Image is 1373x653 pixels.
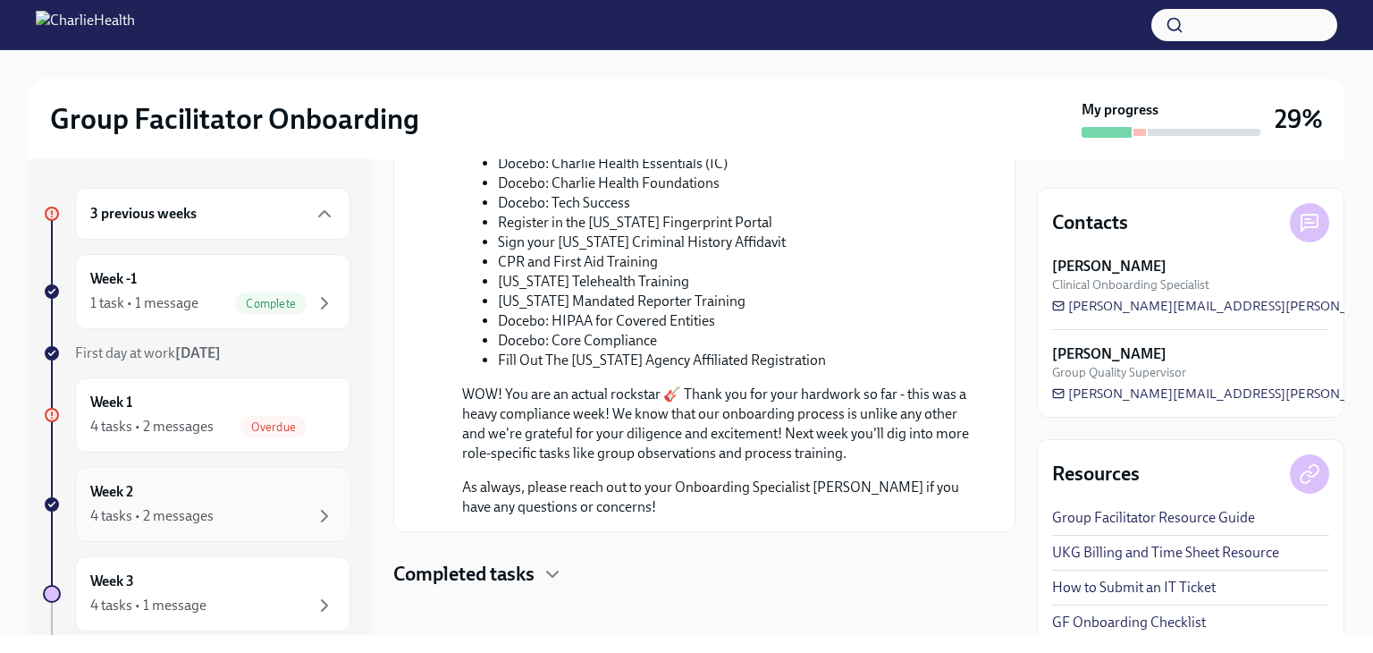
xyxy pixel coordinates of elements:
[498,351,972,370] li: Fill Out The [US_STATE] Agency Affiliated Registration
[498,292,972,311] li: [US_STATE] Mandated Reporter Training
[75,344,221,361] span: First day at work
[498,331,972,351] li: Docebo: Core Compliance
[462,478,972,517] p: As always, please reach out to your Onboarding Specialist [PERSON_NAME] if you have any questions...
[90,572,134,591] h6: Week 3
[498,213,972,233] li: Register in the [US_STATE] Fingerprint Portal
[90,506,214,526] div: 4 tasks • 2 messages
[1052,209,1128,236] h4: Contacts
[90,482,133,502] h6: Week 2
[90,269,137,289] h6: Week -1
[43,343,350,363] a: First day at work[DATE]
[1052,257,1167,276] strong: [PERSON_NAME]
[90,596,206,615] div: 4 tasks • 1 message
[498,311,972,331] li: Docebo: HIPAA for Covered Entities
[50,101,419,137] h2: Group Facilitator Onboarding
[1052,543,1279,563] a: UKG Billing and Time Sheet Resource
[498,154,972,174] li: Docebo: Charlie Health Essentials (IC)
[43,254,350,329] a: Week -11 task • 1 messageComplete
[43,556,350,632] a: Week 34 tasks • 1 message
[43,467,350,542] a: Week 24 tasks • 2 messages
[240,420,307,434] span: Overdue
[235,297,307,310] span: Complete
[1052,461,1140,488] h4: Resources
[498,233,972,252] li: Sign your [US_STATE] Criminal History Affidavit
[393,561,1015,588] div: Completed tasks
[1052,508,1255,528] a: Group Facilitator Resource Guide
[1052,276,1209,293] span: Clinical Onboarding Specialist
[498,193,972,213] li: Docebo: Tech Success
[90,293,198,313] div: 1 task • 1 message
[1275,103,1323,135] h3: 29%
[175,344,221,361] strong: [DATE]
[1052,578,1216,598] a: How to Submit an IT Ticket
[1052,613,1206,632] a: GF Onboarding Checklist
[36,11,135,39] img: CharlieHealth
[1082,100,1158,120] strong: My progress
[1052,364,1186,381] span: Group Quality Supervisor
[90,393,132,412] h6: Week 1
[462,385,972,463] p: WOW! You are an actual rockstar 🎸 Thank you for your hardwork so far - this was a heavy complianc...
[1052,344,1167,364] strong: [PERSON_NAME]
[498,174,972,193] li: Docebo: Charlie Health Foundations
[43,377,350,453] a: Week 14 tasks • 2 messagesOverdue
[393,561,535,588] h4: Completed tasks
[90,417,214,437] div: 4 tasks • 2 messages
[498,272,972,292] li: [US_STATE] Telehealth Training
[498,252,972,272] li: CPR and First Aid Training
[90,204,197,224] h6: 3 previous weeks
[75,188,350,240] div: 3 previous weeks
